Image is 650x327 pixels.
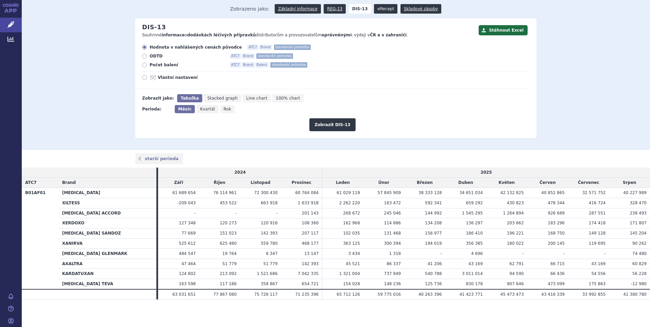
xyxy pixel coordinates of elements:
[200,107,215,111] span: Kvartál
[158,75,233,80] span: Vlastní nastavení
[343,231,360,236] span: 102 035
[295,292,319,297] span: 71 235 396
[261,231,278,236] span: 142 393
[632,271,647,276] span: 56 228
[582,292,606,297] span: 33 992 855
[142,105,171,113] div: Perioda:
[632,261,647,266] span: 60 829
[425,271,442,276] span: 540 788
[59,248,157,259] th: [MEDICAL_DATA] GLENMARK
[548,241,565,246] span: 200 145
[281,178,322,188] td: Prosinec
[172,190,196,195] span: 61 689 654
[235,211,237,216] span: -
[378,190,401,195] span: 57 845 909
[468,261,483,266] span: 43 169
[500,292,524,297] span: 45 473 473
[322,168,650,177] td: 2025
[589,211,606,216] span: 287 551
[548,221,565,225] span: 183 296
[589,231,606,236] span: 149 128
[257,271,277,276] span: 1 521 686
[266,251,277,256] span: 6 347
[550,271,565,276] span: 66 436
[274,45,311,50] span: standardní jednotka
[230,4,270,14] span: Zobrazeno jako:
[462,271,483,276] span: 3 011 014
[181,96,199,101] span: Tabulka
[387,261,401,266] span: 86 337
[207,96,238,101] span: Stacked graph
[623,292,647,297] span: 41 380 780
[158,168,322,177] td: 2024
[259,45,272,50] span: Brand
[172,292,196,297] span: 63 031 651
[631,281,647,286] span: -12 980
[425,281,442,286] span: 125 736
[507,281,524,286] span: 907 646
[242,62,255,68] span: Brand
[59,238,157,248] th: XANIRVA
[59,269,157,279] th: KARDATUXAN
[548,281,565,286] span: 473 099
[428,261,442,266] span: 41 206
[630,211,647,216] span: 238 493
[270,62,307,68] span: standardní jednotka
[302,221,319,225] span: 108 360
[604,251,605,256] span: -
[343,281,360,286] span: 154 028
[158,178,199,188] td: Září
[589,241,606,246] span: 119 695
[389,251,401,256] span: 1 318
[230,62,241,68] span: ATC7
[550,261,565,266] span: 66 715
[541,292,565,297] span: 43 416 339
[302,231,319,236] span: 207 117
[62,180,76,185] span: Brand
[179,241,196,246] span: 525 612
[142,32,475,38] p: Souhrnné o distributorům a provozovatelům k výdeji v .
[589,201,606,205] span: 416 724
[384,241,401,246] span: 300 394
[343,221,360,225] span: 162 968
[222,261,237,266] span: 51 779
[25,180,37,185] span: ATC7
[254,190,278,195] span: 72 300 430
[224,107,232,111] span: Rok
[304,251,319,256] span: 13 147
[59,218,157,228] th: XERDOXO
[384,231,401,236] span: 131 468
[194,211,195,216] span: -
[162,33,185,37] strong: informace
[370,33,407,37] strong: ČR a v zahraničí
[466,201,483,205] span: 659 292
[142,23,166,31] h2: DIS-13
[263,261,278,266] span: 51 779
[339,201,360,205] span: 2 262 220
[363,178,404,188] td: Únor
[459,190,483,195] span: 34 651 034
[302,241,319,246] span: 468 177
[261,201,278,205] span: 663 918
[466,241,483,246] span: 356 385
[609,178,650,188] td: Srpen
[182,231,196,236] span: 77 669
[500,190,524,195] span: 42 132 825
[322,178,363,188] td: Leden
[568,178,609,188] td: Červenec
[302,281,319,286] span: 654 721
[179,221,196,225] span: 127 348
[503,211,524,216] span: 1 264 894
[179,281,196,286] span: 163 598
[440,251,442,256] span: -
[256,53,293,59] span: standardní jednotka
[337,292,360,297] span: 65 712 126
[548,201,565,205] span: 478 344
[261,221,278,225] span: 120 916
[589,221,606,225] span: 174 418
[177,201,196,205] span: -209 043
[548,231,565,236] span: 168 750
[295,190,319,195] span: 60 764 084
[150,62,224,68] span: Počet balení
[220,231,237,236] span: 151 023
